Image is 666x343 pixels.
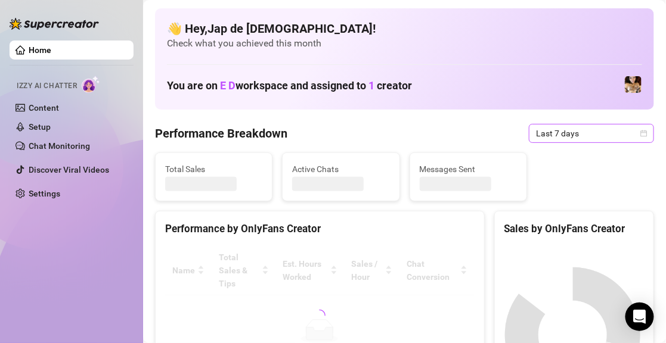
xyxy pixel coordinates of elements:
[29,45,51,55] a: Home
[165,163,262,176] span: Total Sales
[368,79,374,92] span: 1
[625,76,642,93] img: vixie
[17,80,77,92] span: Izzy AI Chatter
[82,76,100,93] img: AI Chatter
[29,141,90,151] a: Chat Monitoring
[155,125,287,142] h4: Performance Breakdown
[536,124,647,142] span: Last 7 days
[167,37,642,50] span: Check what you achieved this month
[29,189,60,198] a: Settings
[292,163,389,176] span: Active Chats
[29,165,109,174] a: Discover Viral Videos
[504,221,644,237] div: Sales by OnlyFans Creator
[10,18,99,30] img: logo-BBDzfeDw.svg
[167,20,642,37] h4: 👋 Hey, Jap de [DEMOGRAPHIC_DATA] !
[420,163,517,176] span: Messages Sent
[29,103,59,113] a: Content
[167,79,412,92] h1: You are on workspace and assigned to creator
[220,79,236,92] span: E D
[29,122,51,132] a: Setup
[312,307,327,323] span: loading
[165,221,475,237] div: Performance by OnlyFans Creator
[640,130,648,137] span: calendar
[625,303,654,331] div: Open Intercom Messenger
